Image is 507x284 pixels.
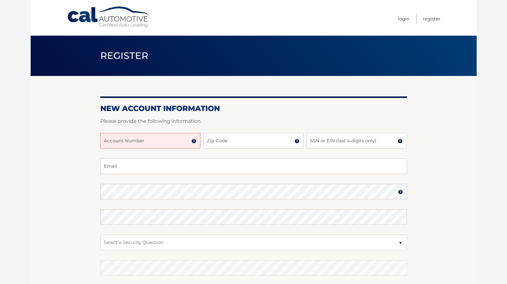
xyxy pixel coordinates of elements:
[307,133,407,149] input: SSN or EIN (last 4 digits only)
[203,133,304,149] input: Zip Code
[398,189,403,194] img: tooltip.svg
[100,133,200,149] input: Account Number
[295,139,299,144] img: tooltip.svg
[67,6,151,28] a: Cal Automotive
[423,14,440,24] a: Register
[398,14,409,24] a: Login
[100,104,407,113] h2: New Account Information
[398,139,403,144] img: tooltip.svg
[100,117,407,126] p: Please provide the following information.
[100,158,407,174] input: Email
[191,139,196,144] img: tooltip.svg
[100,50,149,61] span: Register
